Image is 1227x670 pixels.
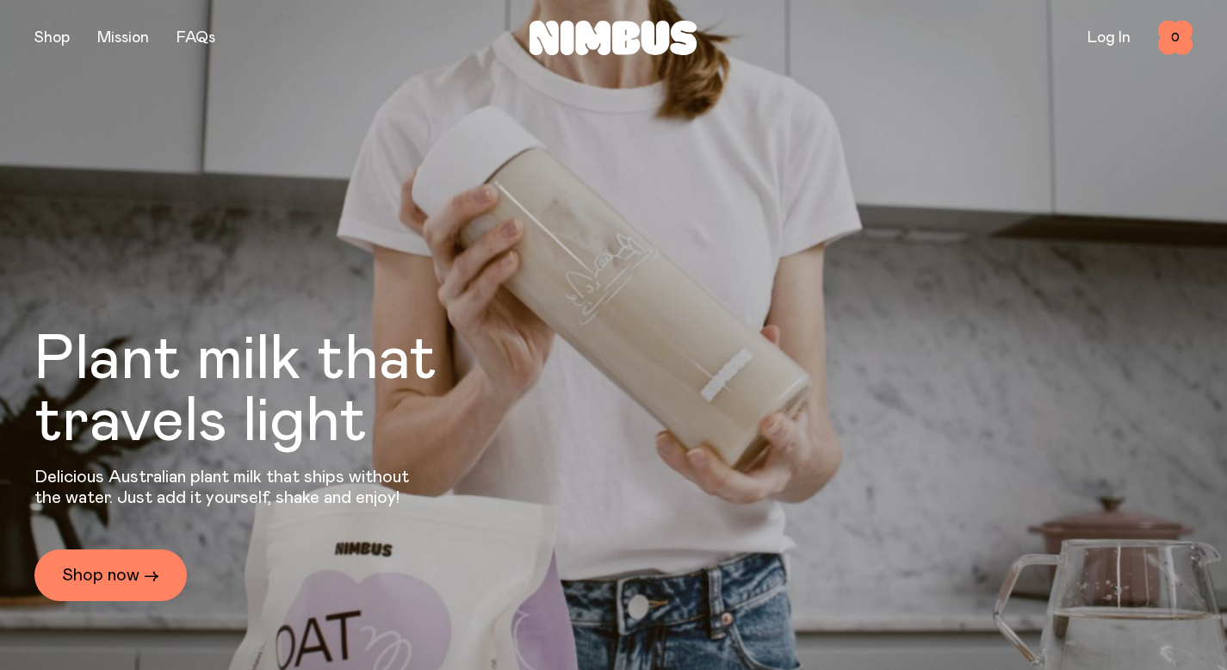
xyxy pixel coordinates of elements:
[34,329,530,453] h1: Plant milk that travels light
[177,30,215,46] a: FAQs
[1088,30,1131,46] a: Log In
[34,549,187,601] a: Shop now →
[34,467,420,508] p: Delicious Australian plant milk that ships without the water. Just add it yourself, shake and enjoy!
[97,30,149,46] a: Mission
[1158,21,1193,55] button: 0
